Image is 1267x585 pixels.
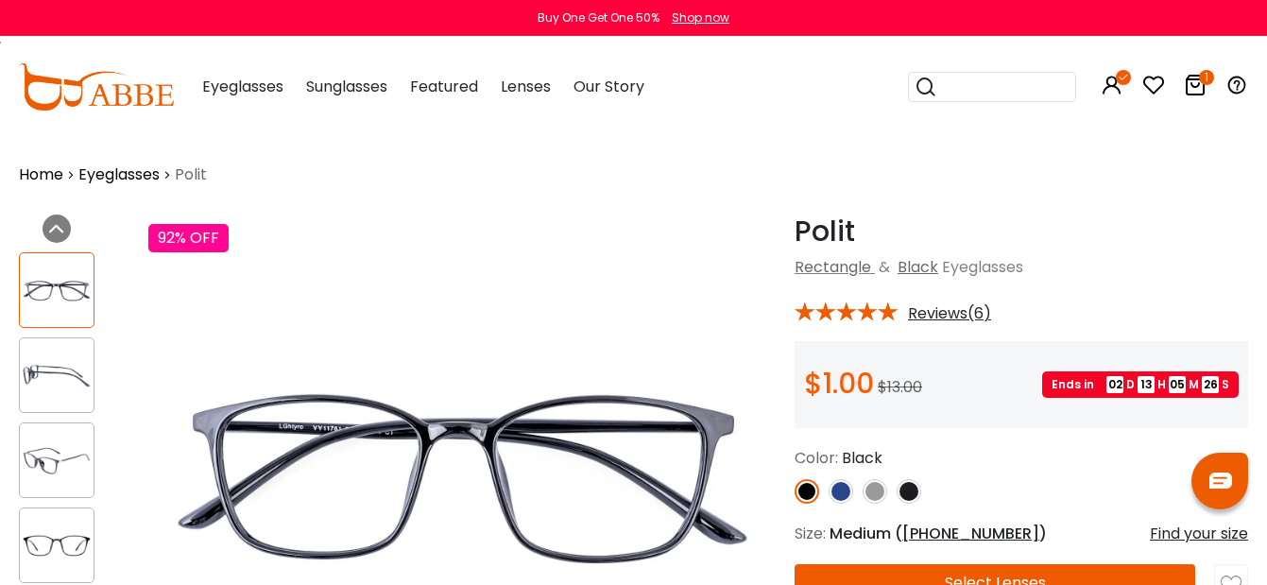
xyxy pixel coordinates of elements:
img: abbeglasses.com [19,63,174,111]
img: Polit Black TR Eyeglasses , UniversalBridgeFit Frames from ABBE Glasses [20,272,94,309]
span: Eyeglasses [942,256,1023,278]
a: 1 [1184,77,1207,99]
i: 1 [1199,70,1214,85]
span: S [1222,376,1229,393]
span: Polit [175,163,207,186]
div: Buy One Get One 50% [538,9,659,26]
span: Ends in [1052,376,1104,393]
img: Polit Black TR Eyeglasses , UniversalBridgeFit Frames from ABBE Glasses [20,357,94,394]
span: Sunglasses [306,76,387,97]
a: Shop now [662,9,729,26]
span: Reviews(6) [908,305,991,322]
span: Color: [795,447,838,469]
span: Size: [795,523,826,544]
img: Polit Black TR Eyeglasses , UniversalBridgeFit Frames from ABBE Glasses [20,442,94,479]
a: Eyeglasses [78,163,160,186]
span: Medium ( ) [830,523,1047,544]
img: Polit Black TR Eyeglasses , UniversalBridgeFit Frames from ABBE Glasses [20,527,94,564]
span: $1.00 [804,363,874,404]
div: 92% OFF [148,224,229,252]
span: Our Story [574,76,644,97]
span: Featured [410,76,478,97]
img: chat [1209,473,1232,489]
span: [PHONE_NUMBER] [902,523,1039,544]
span: 02 [1106,376,1123,393]
span: H [1157,376,1166,393]
span: Eyeglasses [202,76,283,97]
span: 05 [1169,376,1186,393]
span: $13.00 [878,376,922,398]
a: Home [19,163,63,186]
span: M [1189,376,1199,393]
span: Lenses [501,76,551,97]
div: Find your size [1150,523,1248,545]
span: D [1126,376,1135,393]
span: Black [842,447,882,469]
span: & [875,256,894,278]
a: Rectangle [795,256,871,278]
span: 26 [1202,376,1219,393]
span: 13 [1138,376,1155,393]
h1: Polit [795,215,1248,249]
div: Shop now [672,9,729,26]
a: Black [898,256,938,278]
